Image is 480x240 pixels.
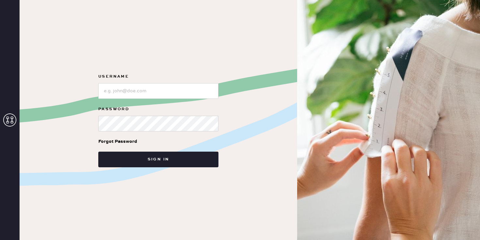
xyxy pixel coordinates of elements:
a: Forgot Password [98,131,137,152]
div: Forgot Password [98,138,137,145]
button: Sign in [98,152,218,167]
label: Username [98,73,218,81]
input: e.g. john@doe.com [98,83,218,99]
label: Password [98,105,218,113]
